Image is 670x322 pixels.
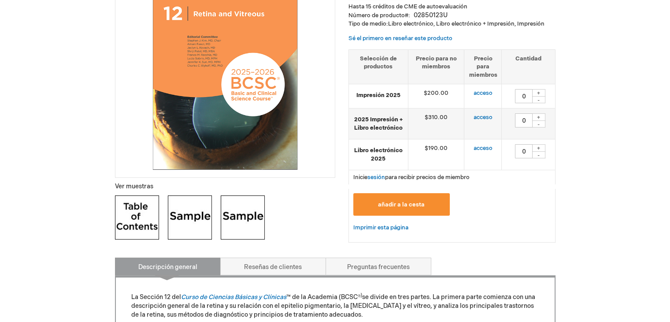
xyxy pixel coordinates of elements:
[131,293,535,318] font: se divide en tres partes. La primera parte comienza con una descripción general de la retina y su...
[469,55,497,79] font: Precio para miembros
[353,193,450,216] button: añadir a la cesta
[353,174,367,181] font: Inicie
[425,114,448,121] font: $310.00
[115,258,221,275] a: Descripción general
[474,145,492,152] a: acceso
[424,90,448,97] font: $200.00
[537,97,540,104] font: -
[416,55,457,71] font: Precio para no miembros
[515,113,533,127] input: Cantidad
[348,20,388,27] font: Tipo de medio:
[244,263,302,271] font: Reseñas de clientes
[131,293,181,301] font: La Sección 12 del
[537,121,540,128] font: -
[515,55,541,62] font: Cantidad
[326,258,431,275] a: Preguntas frecuentes
[168,195,212,240] img: Haga clic para ver
[537,114,540,121] font: +
[537,152,540,159] font: -
[474,90,492,97] a: acceso
[348,35,452,42] a: Sé el primero en reseñar este producto
[181,293,286,301] a: Curso de Ciencias Básicas y Clínicas
[220,258,326,275] a: Reseñas de clientes
[537,145,540,152] font: +
[367,174,385,181] a: sesión
[537,90,540,97] font: +
[348,3,467,10] font: Hasta 15 créditos de CME de autoevaluación
[286,293,361,301] font: ™ de la Academia (BCSC®
[115,183,153,190] font: Ver muestras
[474,114,492,121] a: acceso
[414,11,448,19] font: 02850123U
[354,147,403,162] font: Libro electrónico 2025
[221,195,265,240] img: Haga clic para ver
[515,89,533,103] input: Cantidad
[356,92,400,99] font: Impresión 2025
[388,20,544,27] font: Libro electrónico, Libro electrónico + Impresión, Impresión
[385,174,470,181] font: para recibir precios de miembro
[378,201,425,208] font: añadir a la cesta
[348,12,405,19] font: Número de producto
[115,195,159,240] img: Haga clic para ver
[361,293,362,298] font: )
[354,116,403,131] font: 2025 Impresión + Libro electrónico
[360,55,397,71] font: Selección de productos
[353,222,408,233] a: Imprimir esta página
[425,145,448,152] font: $190.00
[515,144,533,158] input: Cantidad
[138,263,197,271] font: Descripción general
[353,224,408,231] font: Imprimir esta página
[347,263,410,271] font: Preguntas frecuentes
